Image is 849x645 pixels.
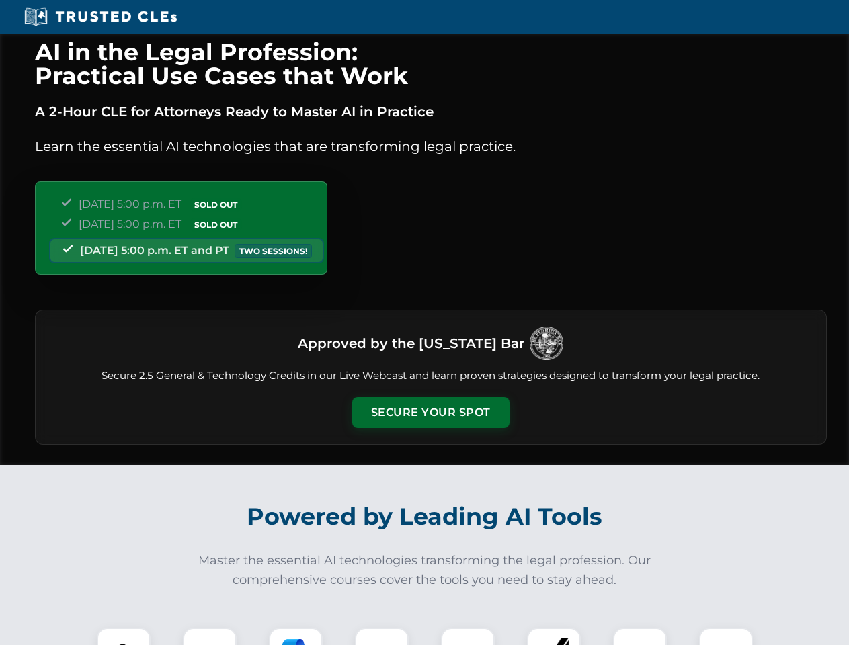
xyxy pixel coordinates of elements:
img: Logo [530,327,563,360]
button: Secure Your Spot [352,397,510,428]
p: Master the essential AI technologies transforming the legal profession. Our comprehensive courses... [190,551,660,590]
span: SOLD OUT [190,218,242,232]
span: SOLD OUT [190,198,242,212]
p: A 2-Hour CLE for Attorneys Ready to Master AI in Practice [35,101,827,122]
h2: Powered by Leading AI Tools [52,493,797,540]
h1: AI in the Legal Profession: Practical Use Cases that Work [35,40,827,87]
p: Secure 2.5 General & Technology Credits in our Live Webcast and learn proven strategies designed ... [52,368,810,384]
img: Trusted CLEs [20,7,181,27]
h3: Approved by the [US_STATE] Bar [298,331,524,355]
span: [DATE] 5:00 p.m. ET [79,218,181,230]
span: [DATE] 5:00 p.m. ET [79,198,181,210]
p: Learn the essential AI technologies that are transforming legal practice. [35,136,827,157]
